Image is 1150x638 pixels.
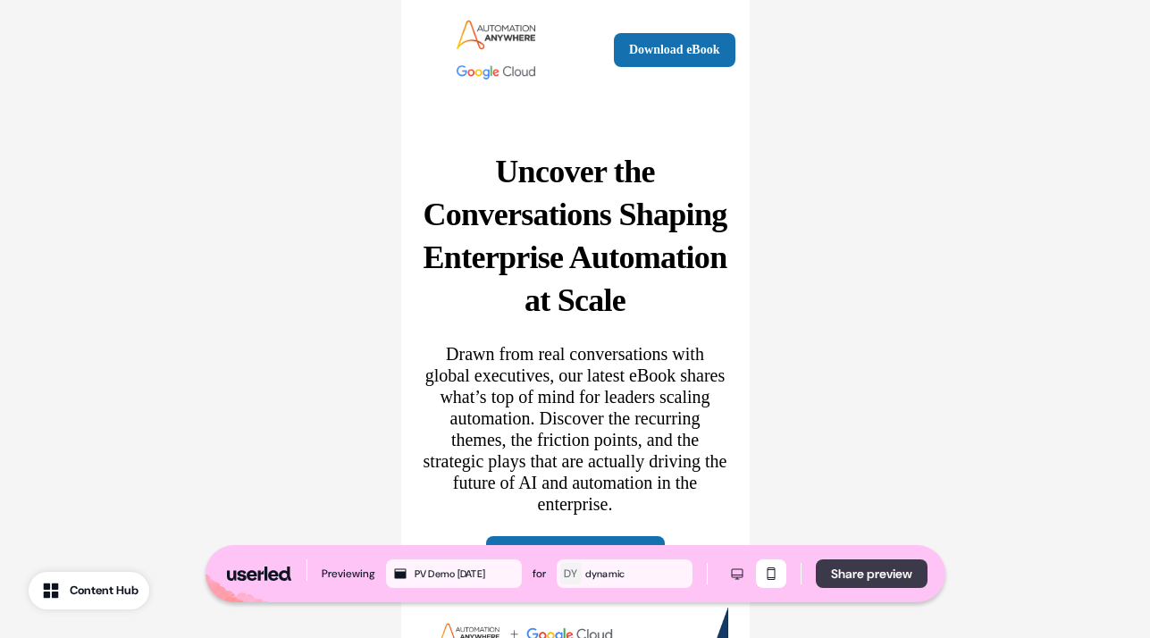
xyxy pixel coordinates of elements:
button: Mobile mode [756,559,786,588]
button: Content Hub [29,572,149,609]
div: PV Demo [DATE] [415,566,518,582]
div: DY [564,565,577,583]
p: Drawn from real conversations with global executives, our latest eBook shares what’s top of mind ... [423,343,728,515]
button: Share preview [816,559,928,588]
div: for [533,565,546,583]
strong: Uncover the Conversations Shaping Enterprise Automation at Scale [424,154,727,318]
a: Download the eBook [486,536,665,571]
a: Download eBook [614,33,735,67]
div: Content Hub [70,582,139,600]
div: dynamic [585,566,689,582]
button: Desktop mode [722,559,752,588]
div: Previewing [322,565,375,583]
